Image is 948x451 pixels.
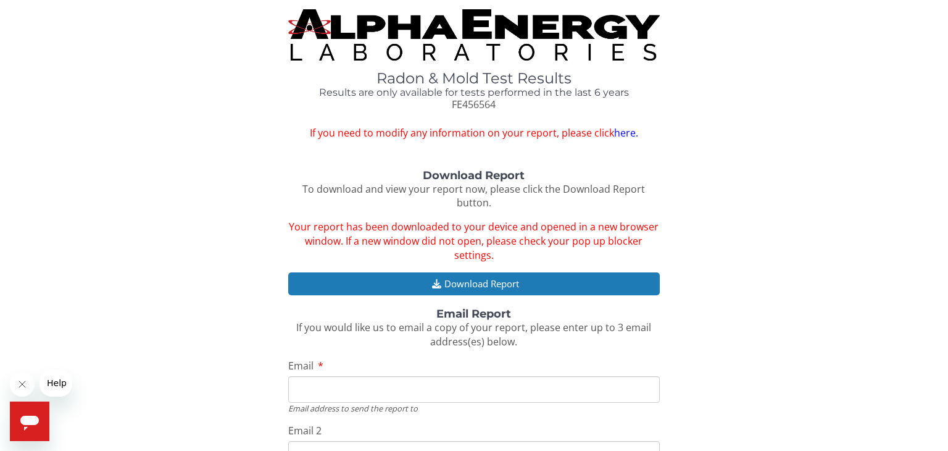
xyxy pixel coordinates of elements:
button: Download Report [288,272,660,295]
a: here. [614,126,638,140]
strong: Download Report [423,169,525,182]
span: FE456564 [452,98,496,111]
iframe: Message from company [39,369,72,397]
h4: Results are only available for tests performed in the last 6 years [288,87,660,98]
strong: Email Report [436,307,511,321]
span: To download and view your report now, please click the Download Report button. [302,182,645,210]
iframe: Close message [10,372,35,397]
span: Your report has been downloaded to your device and opened in a new browser window. If a new windo... [289,220,659,262]
span: If you need to modify any information on your report, please click [288,126,660,140]
span: Email 2 [288,424,322,437]
span: If you would like us to email a copy of your report, please enter up to 3 email address(es) below. [296,321,651,348]
iframe: Button to launch messaging window [10,402,49,441]
span: Email [288,359,314,373]
div: Email address to send the report to [288,403,660,414]
img: TightCrop.jpg [288,9,660,61]
h1: Radon & Mold Test Results [288,70,660,86]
